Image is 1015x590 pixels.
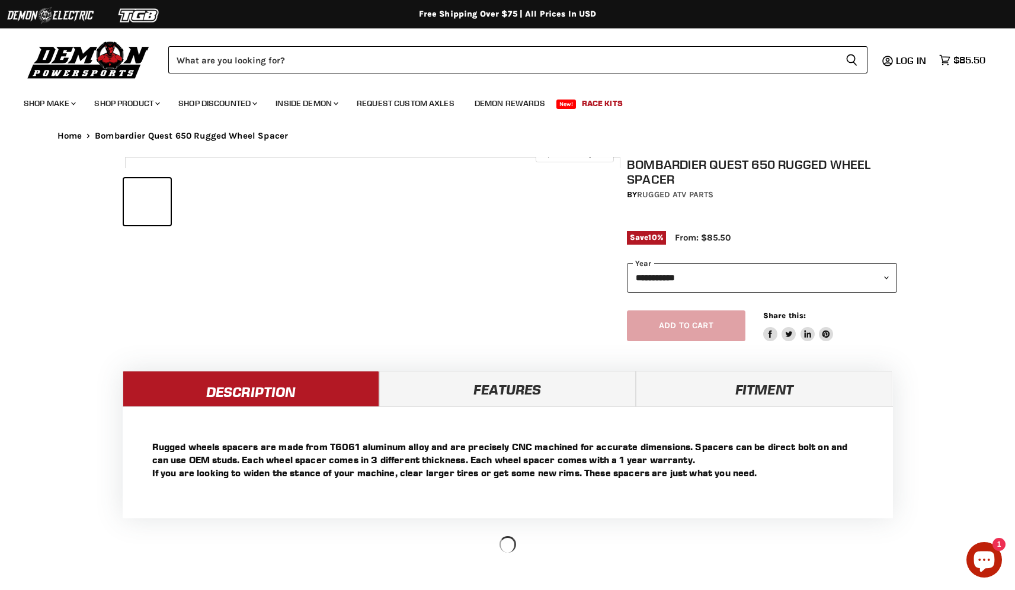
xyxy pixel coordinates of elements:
[169,91,264,116] a: Shop Discounted
[627,231,666,244] span: Save %
[267,91,345,116] a: Inside Demon
[637,190,713,200] a: Rugged ATV Parts
[168,46,836,73] input: Search
[466,91,554,116] a: Demon Rewards
[573,91,632,116] a: Race Kits
[627,263,897,292] select: year
[85,91,167,116] a: Shop Product
[933,52,991,69] a: $85.50
[379,371,636,406] a: Features
[34,9,982,20] div: Free Shipping Over $75 | All Prices In USD
[627,188,897,201] div: by
[648,233,657,242] span: 10
[953,54,985,66] span: $85.50
[152,440,863,479] p: Rugged wheels spacers are made from T6061 aluminum alloy and are precisely CNC machined for accur...
[627,157,897,187] h1: Bombardier Quest 650 Rugged Wheel Spacer
[123,371,379,406] a: Description
[896,54,926,66] span: Log in
[675,232,731,243] span: From: $85.50
[763,311,806,320] span: Share this:
[836,46,867,73] button: Search
[348,91,463,116] a: Request Custom Axles
[542,149,607,158] span: Click to expand
[891,55,933,66] a: Log in
[556,100,577,109] span: New!
[763,310,834,342] aside: Share this:
[95,131,288,141] span: Bombardier Quest 650 Rugged Wheel Spacer
[95,4,184,27] img: TGB Logo 2
[6,4,95,27] img: Demon Electric Logo 2
[34,131,982,141] nav: Breadcrumbs
[124,178,171,225] button: Bombardier Quest 650 Rugged Wheel Spacer thumbnail
[24,39,153,81] img: Demon Powersports
[168,46,867,73] form: Product
[15,86,982,116] ul: Main menu
[57,131,82,141] a: Home
[963,542,1006,581] inbox-online-store-chat: Shopify online store chat
[636,371,892,406] a: Fitment
[15,91,83,116] a: Shop Make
